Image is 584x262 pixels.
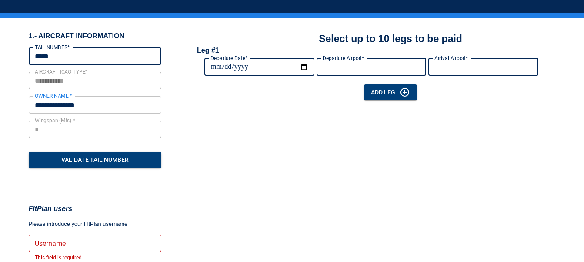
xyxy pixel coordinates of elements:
[35,44,70,51] label: TAIL NUMBER*
[35,92,72,100] label: OWNER NAME *
[197,46,219,55] h6: Leg #1
[29,203,162,215] h3: FltPlan users
[29,152,162,168] button: Validate Tail Number
[29,32,162,40] h6: 1.- AIRCRAFT INFORMATION
[35,117,75,124] label: Wingspan (Mts) *
[35,68,88,75] label: AIRCRAFT ICAO TYPE*
[210,54,247,62] label: Departure Date*
[29,220,162,228] p: Please introduce your FltPlan username
[434,54,468,62] label: Arrival Airport*
[364,84,417,101] button: Add Leg
[323,54,364,62] label: Departure Airport*
[319,32,462,46] h4: Select up to 10 legs to be paid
